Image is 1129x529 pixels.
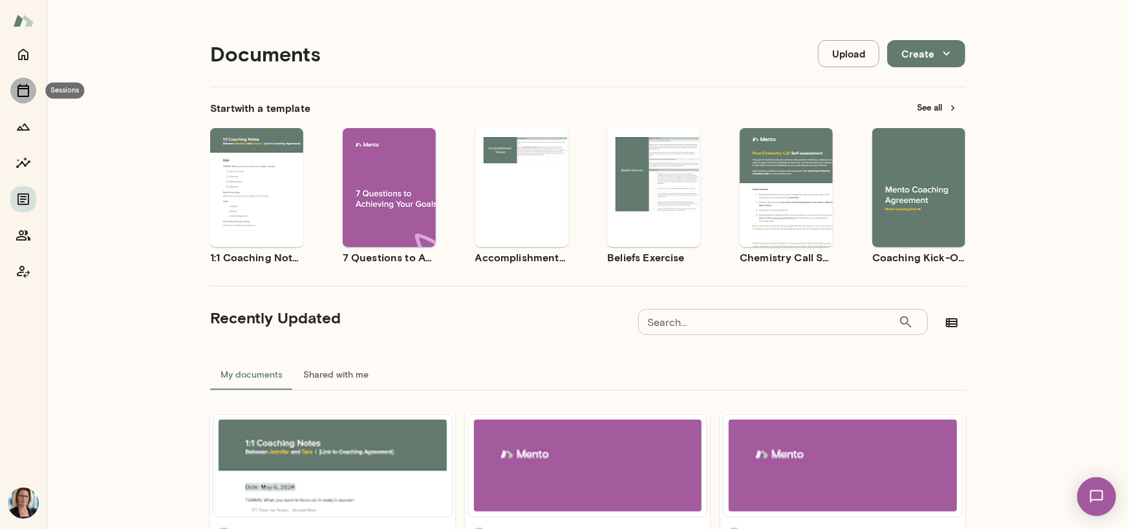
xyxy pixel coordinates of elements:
button: See all [909,98,965,118]
h6: 1:1 Coaching Notes [210,250,303,265]
button: Create [887,40,965,67]
button: Sessions [10,78,36,103]
button: Coach app [10,259,36,285]
button: Growth Plan [10,114,36,140]
h6: Beliefs Exercise [607,250,700,265]
button: Upload [818,40,879,67]
button: Insights [10,150,36,176]
button: My documents [210,359,293,390]
h4: Documents [210,41,321,66]
h6: Start with a template [210,100,310,116]
button: Members [10,222,36,248]
button: Documents [10,186,36,212]
h6: Coaching Kick-Off | Coaching Agreement [872,250,965,265]
button: Home [10,41,36,67]
img: Mento [13,8,34,33]
h6: Chemistry Call Self-Assessment [Coaches only] [740,250,833,265]
h6: Accomplishment Tracker [475,250,568,265]
img: Jennifer Alvarez [8,488,39,519]
div: documents tabs [210,359,965,390]
button: Shared with me [293,359,379,390]
div: Sessions [45,82,84,98]
h6: 7 Questions to Achieving Your Goals [343,250,436,265]
h5: Recently Updated [210,307,341,328]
